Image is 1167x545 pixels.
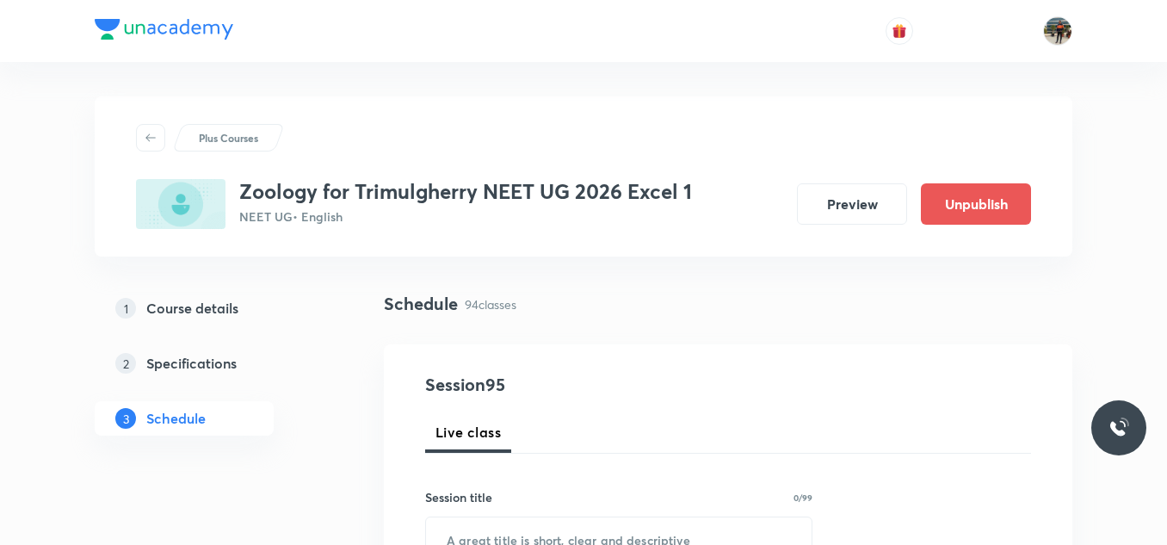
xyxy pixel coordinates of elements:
a: 2Specifications [95,346,329,381]
h4: Session 95 [425,372,739,398]
p: 94 classes [465,295,516,313]
p: 3 [115,408,136,429]
p: 1 [115,298,136,319]
img: avatar [892,23,907,39]
p: 2 [115,353,136,374]
img: Shrikanth Reddy [1043,16,1072,46]
h5: Course details [146,298,238,319]
p: Plus Courses [199,130,258,146]
img: Company Logo [95,19,233,40]
h5: Schedule [146,408,206,429]
a: Company Logo [95,19,233,44]
p: NEET UG • English [239,207,692,226]
img: ttu [1108,418,1129,438]
button: Preview [797,183,907,225]
h4: Schedule [384,291,458,317]
h6: Session title [425,488,492,506]
button: avatar [886,17,913,45]
h5: Specifications [146,353,237,374]
img: 69D3C87B-2569-4D02-82F8-85177336B92F_plus.png [136,179,225,229]
h3: Zoology for Trimulgherry NEET UG 2026 Excel 1 [239,179,692,204]
a: 1Course details [95,291,329,325]
span: Live class [435,422,501,443]
button: Unpublish [921,183,1031,225]
p: 0/99 [793,493,812,502]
